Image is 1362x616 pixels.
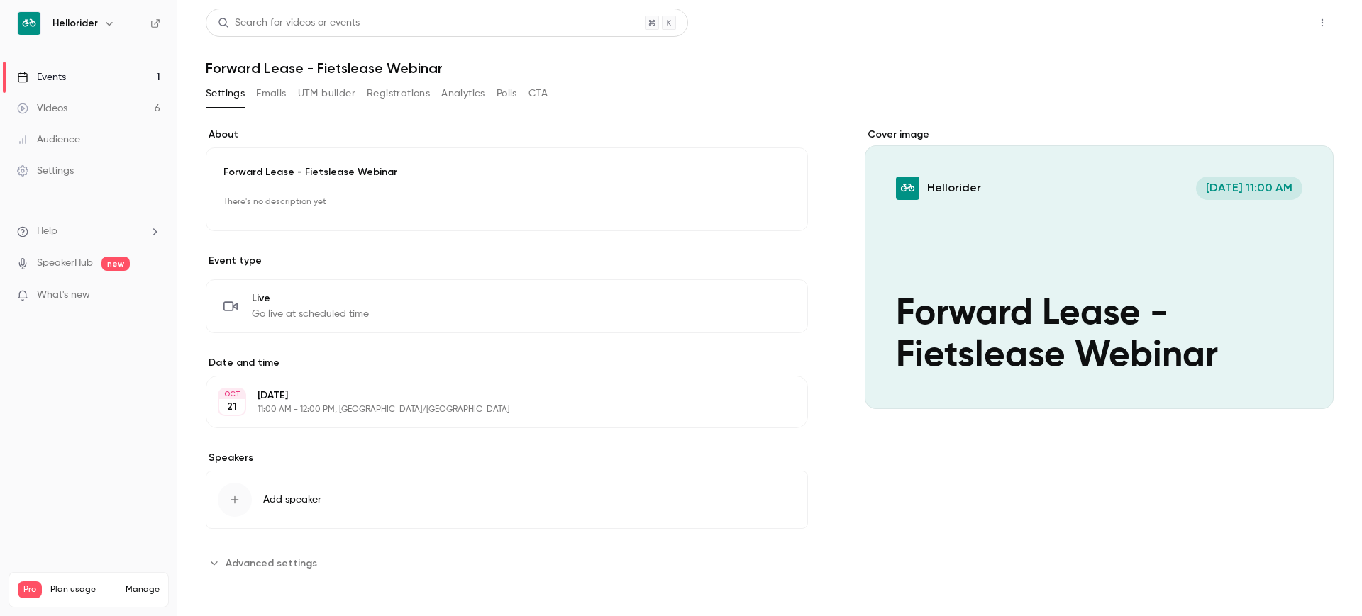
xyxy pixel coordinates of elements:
[218,16,360,30] div: Search for videos or events
[865,128,1334,142] label: Cover image
[52,16,98,30] h6: Hellorider
[227,400,237,414] p: 21
[206,60,1334,77] h1: Forward Lease - Fietslease Webinar
[17,101,67,116] div: Videos
[256,82,286,105] button: Emails
[258,404,733,415] p: 11:00 AM - 12:00 PM, [GEOGRAPHIC_DATA]/[GEOGRAPHIC_DATA]
[37,256,93,271] a: SpeakerHub
[37,288,90,303] span: What's new
[206,254,808,268] p: Event type
[865,128,1334,409] section: Cover image
[528,82,548,105] button: CTA
[206,451,808,465] label: Speakers
[252,307,369,321] span: Go live at scheduled time
[258,388,733,403] p: [DATE]
[206,356,808,370] label: Date and time
[143,289,160,302] iframe: Noticeable Trigger
[441,82,485,105] button: Analytics
[50,584,117,595] span: Plan usage
[206,551,326,574] button: Advanced settings
[1244,9,1300,37] button: Share
[206,551,808,574] section: Advanced settings
[497,82,517,105] button: Polls
[223,165,790,179] p: Forward Lease - Fietslease Webinar
[17,164,74,178] div: Settings
[298,82,355,105] button: UTM builder
[37,224,57,239] span: Help
[18,12,40,35] img: Hellorider
[18,581,42,598] span: Pro
[223,191,790,213] p: There's no description yet
[126,584,160,595] a: Manage
[206,128,808,142] label: About
[219,389,245,399] div: OCT
[17,224,160,239] li: help-dropdown-opener
[17,70,66,84] div: Events
[226,556,317,571] span: Advanced settings
[206,82,245,105] button: Settings
[367,82,430,105] button: Registrations
[206,471,808,529] button: Add speaker
[263,493,321,507] span: Add speaker
[17,133,80,147] div: Audience
[252,291,369,306] span: Live
[101,257,130,271] span: new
